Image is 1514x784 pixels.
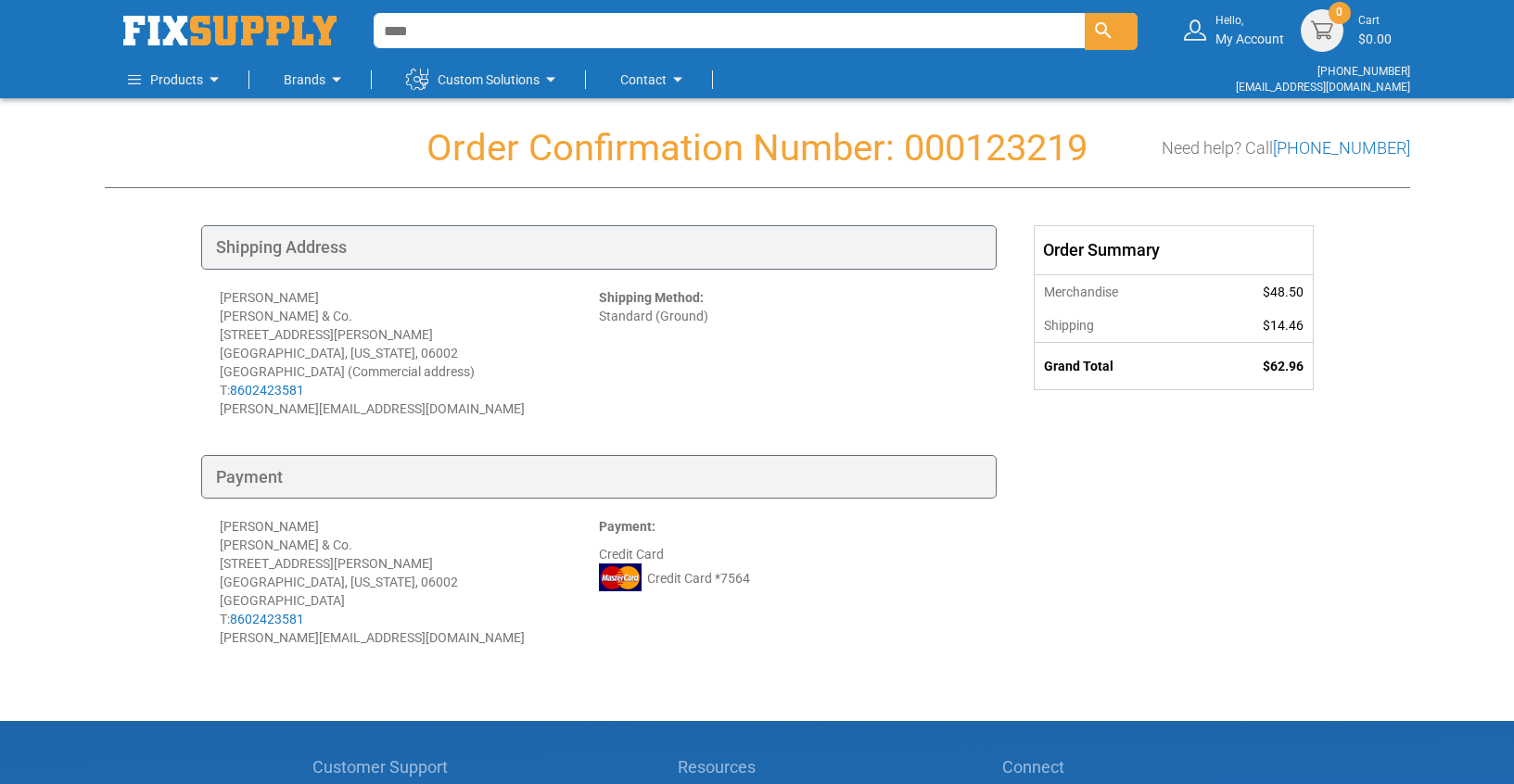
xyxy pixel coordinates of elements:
[128,61,225,98] a: Products
[599,290,704,305] strong: Shipping Method:
[1263,318,1304,333] span: $14.46
[284,61,348,98] a: Brands
[1336,5,1342,20] span: 0
[620,61,689,98] a: Contact
[647,569,750,588] span: Credit Card *7564
[1317,65,1410,78] a: [PHONE_NUMBER]
[1035,309,1204,343] th: Shipping
[1358,13,1392,29] small: Cart
[406,61,562,98] a: Custom Solutions
[105,128,1410,169] h1: Order Confirmation Number: 000123219
[201,455,997,499] div: Payment
[1263,359,1304,373] span: $62.96
[1358,32,1392,46] span: $0.00
[1035,226,1313,274] div: Order Summary
[1044,359,1113,373] strong: Grand Total
[220,288,599,418] div: [PERSON_NAME] [PERSON_NAME] & Co. [STREET_ADDRESS][PERSON_NAME] [GEOGRAPHIC_DATA], [US_STATE], 06...
[599,519,655,534] strong: Payment:
[1162,139,1410,158] h3: Need help? Call
[1215,13,1284,47] div: My Account
[1035,274,1204,309] th: Merchandise
[201,225,997,270] div: Shipping Address
[678,758,782,777] h5: Resources
[599,288,978,418] div: Standard (Ground)
[123,16,337,45] a: store logo
[599,517,978,647] div: Credit Card
[1215,13,1284,29] small: Hello,
[230,612,304,626] a: 8602423581
[1273,138,1410,158] a: [PHONE_NUMBER]
[230,383,304,398] a: 8602423581
[312,758,458,777] h5: Customer Support
[123,16,337,45] img: Fix Industrial Supply
[1236,81,1410,94] a: [EMAIL_ADDRESS][DOMAIN_NAME]
[1263,285,1304,299] span: $48.50
[599,563,642,591] img: MC
[1002,758,1202,777] h5: Connect
[220,517,599,647] div: [PERSON_NAME] [PERSON_NAME] & Co. [STREET_ADDRESS][PERSON_NAME] [GEOGRAPHIC_DATA], [US_STATE], 06...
